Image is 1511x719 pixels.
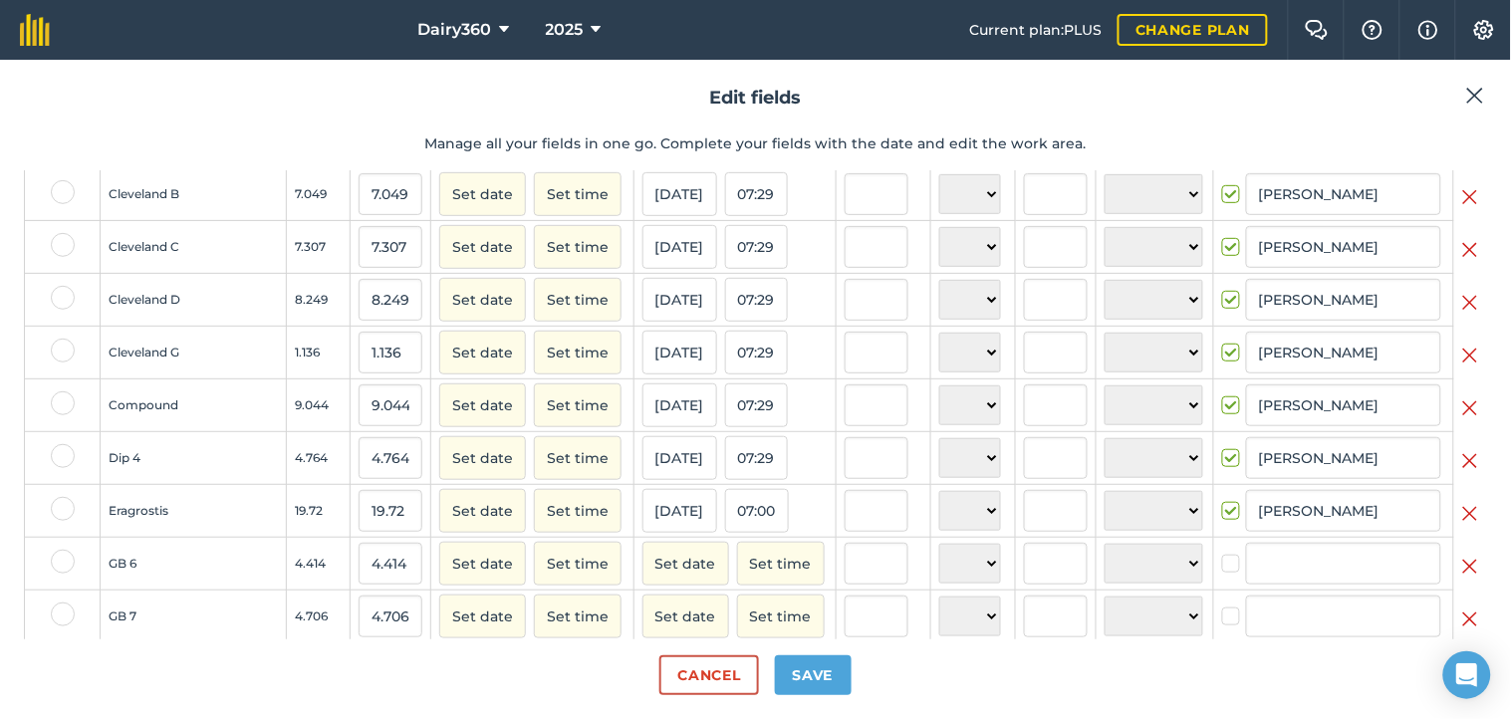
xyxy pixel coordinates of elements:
[534,595,622,638] button: Set time
[287,379,351,432] td: 9.044
[287,432,351,485] td: 4.764
[1462,607,1478,631] img: svg+xml;base64,PHN2ZyB4bWxucz0iaHR0cDovL3d3dy53My5vcmcvMjAwMC9zdmciIHdpZHRoPSIyMiIgaGVpZ2h0PSIzMC...
[1305,20,1329,40] img: Two speech bubbles overlapping with the left bubble in the forefront
[24,84,1487,113] h2: Edit fields
[1472,20,1496,40] img: A cog icon
[1462,502,1478,526] img: svg+xml;base64,PHN2ZyB4bWxucz0iaHR0cDovL3d3dy53My5vcmcvMjAwMC9zdmciIHdpZHRoPSIyMiIgaGVpZ2h0PSIzMC...
[642,172,717,216] button: [DATE]
[642,436,717,480] button: [DATE]
[642,489,717,533] button: [DATE]
[1462,344,1478,367] img: svg+xml;base64,PHN2ZyB4bWxucz0iaHR0cDovL3d3dy53My5vcmcvMjAwMC9zdmciIHdpZHRoPSIyMiIgaGVpZ2h0PSIzMC...
[439,383,526,427] button: Set date
[101,538,287,591] td: GB 6
[725,383,788,427] button: 07:29
[534,542,622,586] button: Set time
[725,278,788,322] button: 07:29
[287,591,351,643] td: 4.706
[101,274,287,327] td: Cleveland D
[439,172,526,216] button: Set date
[737,595,825,638] button: Set time
[287,485,351,538] td: 19.72
[287,221,351,274] td: 7.307
[20,14,50,46] img: fieldmargin Logo
[534,436,622,480] button: Set time
[1418,18,1438,42] img: svg+xml;base64,PHN2ZyB4bWxucz0iaHR0cDovL3d3dy53My5vcmcvMjAwMC9zdmciIHdpZHRoPSIxNyIgaGVpZ2h0PSIxNy...
[439,278,526,322] button: Set date
[1462,185,1478,209] img: svg+xml;base64,PHN2ZyB4bWxucz0iaHR0cDovL3d3dy53My5vcmcvMjAwMC9zdmciIHdpZHRoPSIyMiIgaGVpZ2h0PSIzMC...
[101,221,287,274] td: Cleveland C
[439,436,526,480] button: Set date
[642,542,729,586] button: Set date
[534,331,622,374] button: Set time
[418,18,492,42] span: Dairy360
[101,327,287,379] td: Cleveland G
[725,172,788,216] button: 07:29
[287,327,351,379] td: 1.136
[659,655,758,695] button: Cancel
[1466,84,1484,108] img: svg+xml;base64,PHN2ZyB4bWxucz0iaHR0cDovL3d3dy53My5vcmcvMjAwMC9zdmciIHdpZHRoPSIyMiIgaGVpZ2h0PSIzMC...
[24,132,1487,154] p: Manage all your fields in one go. Complete your fields with the date and edit the work area.
[1443,651,1491,699] div: Open Intercom Messenger
[642,225,717,269] button: [DATE]
[534,278,622,322] button: Set time
[101,432,287,485] td: Dip 4
[737,542,825,586] button: Set time
[101,591,287,643] td: GB 7
[534,172,622,216] button: Set time
[1462,555,1478,579] img: svg+xml;base64,PHN2ZyB4bWxucz0iaHR0cDovL3d3dy53My5vcmcvMjAwMC9zdmciIHdpZHRoPSIyMiIgaGVpZ2h0PSIzMC...
[1118,14,1268,46] a: Change plan
[439,225,526,269] button: Set date
[1462,449,1478,473] img: svg+xml;base64,PHN2ZyB4bWxucz0iaHR0cDovL3d3dy53My5vcmcvMjAwMC9zdmciIHdpZHRoPSIyMiIgaGVpZ2h0PSIzMC...
[642,278,717,322] button: [DATE]
[534,225,622,269] button: Set time
[287,274,351,327] td: 8.249
[439,595,526,638] button: Set date
[725,489,789,533] button: 07:00
[101,485,287,538] td: Eragrostis
[101,168,287,221] td: Cleveland B
[1462,396,1478,420] img: svg+xml;base64,PHN2ZyB4bWxucz0iaHR0cDovL3d3dy53My5vcmcvMjAwMC9zdmciIHdpZHRoPSIyMiIgaGVpZ2h0PSIzMC...
[775,655,852,695] button: Save
[725,331,788,374] button: 07:29
[534,383,622,427] button: Set time
[287,538,351,591] td: 4.414
[439,331,526,374] button: Set date
[101,379,287,432] td: Compound
[439,489,526,533] button: Set date
[642,383,717,427] button: [DATE]
[725,225,788,269] button: 07:29
[287,168,351,221] td: 7.049
[969,19,1102,41] span: Current plan : PLUS
[1361,20,1385,40] img: A question mark icon
[642,595,729,638] button: Set date
[642,331,717,374] button: [DATE]
[1462,238,1478,262] img: svg+xml;base64,PHN2ZyB4bWxucz0iaHR0cDovL3d3dy53My5vcmcvMjAwMC9zdmciIHdpZHRoPSIyMiIgaGVpZ2h0PSIzMC...
[439,542,526,586] button: Set date
[725,436,788,480] button: 07:29
[534,489,622,533] button: Set time
[1462,291,1478,315] img: svg+xml;base64,PHN2ZyB4bWxucz0iaHR0cDovL3d3dy53My5vcmcvMjAwMC9zdmciIHdpZHRoPSIyMiIgaGVpZ2h0PSIzMC...
[546,18,584,42] span: 2025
